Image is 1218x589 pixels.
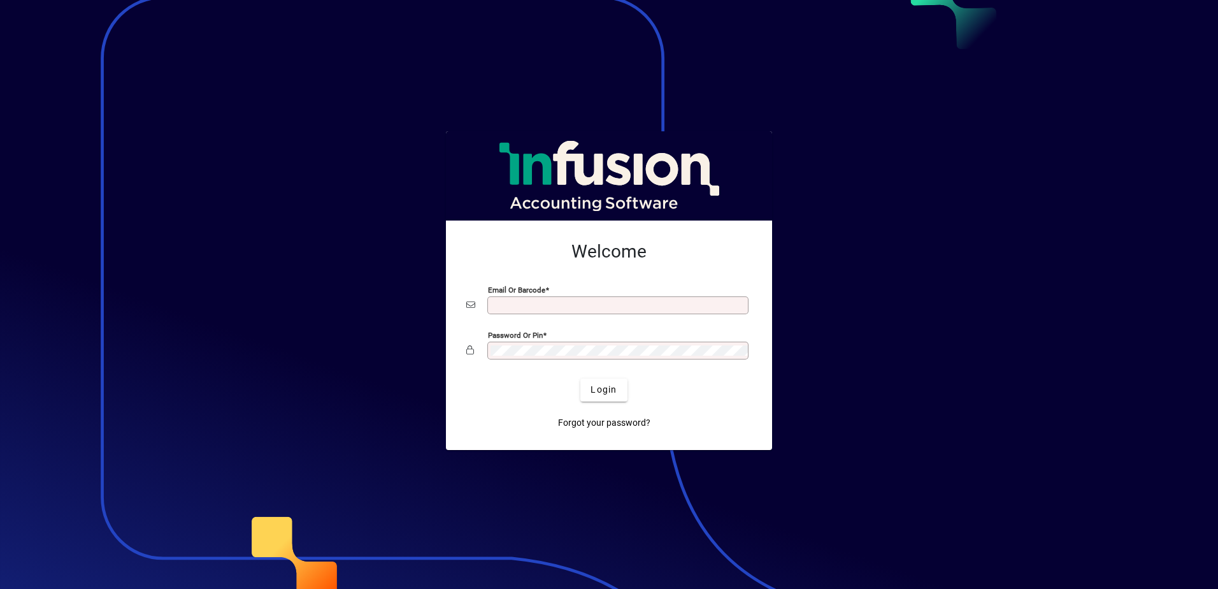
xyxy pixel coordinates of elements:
[591,383,617,396] span: Login
[488,330,543,339] mat-label: Password or Pin
[466,241,752,263] h2: Welcome
[488,285,545,294] mat-label: Email or Barcode
[558,416,650,430] span: Forgot your password?
[580,379,627,402] button: Login
[553,412,656,435] a: Forgot your password?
